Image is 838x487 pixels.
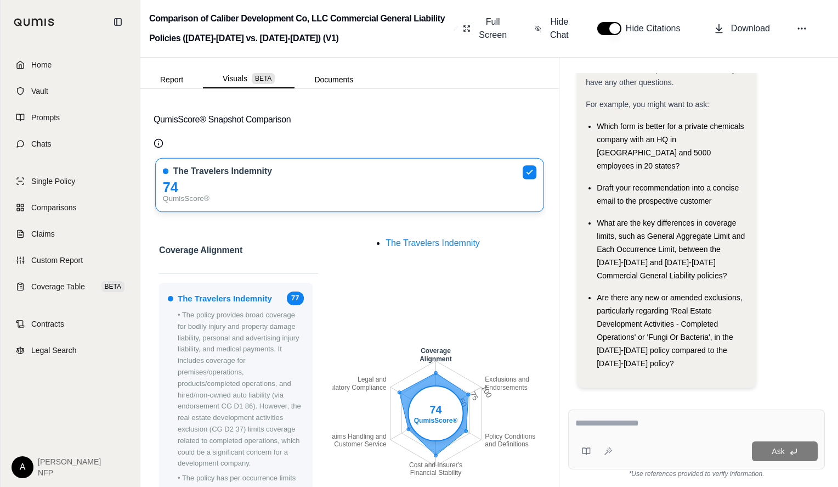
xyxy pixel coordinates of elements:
[7,248,133,272] a: Custom Report
[31,112,60,123] span: Prompts
[731,22,770,35] span: Download
[709,18,774,40] button: Download
[38,467,101,478] span: NFP
[468,390,480,402] tspan: 75
[31,86,48,97] span: Vault
[479,384,494,399] tspan: 100
[597,122,744,170] span: Which form is better for a private chemicals company with an HQ in [GEOGRAPHIC_DATA] and 5000 emp...
[12,456,33,478] div: A
[31,345,77,356] span: Legal Search
[752,441,818,461] button: Ask
[173,166,272,177] span: The Travelers Indemnity
[477,15,508,42] span: Full Screen
[7,169,133,193] a: Single Policy
[154,138,163,148] button: Qumis Score Info
[178,292,272,305] span: The Travelers Indemnity
[101,281,124,292] span: BETA
[597,293,742,368] span: Are there any new or amended exclusions, particularly regarding 'Real Estate Development Activiti...
[7,195,133,220] a: Comparisons
[7,53,133,77] a: Home
[626,22,687,35] span: Hide Citations
[420,355,452,363] tspan: Alignment
[485,441,528,449] tspan: and Definitions
[530,11,575,46] button: Hide Chat
[485,376,529,383] tspan: Exclusions and
[109,13,127,31] button: Collapse sidebar
[458,11,513,46] button: Full Screen
[485,433,535,440] tspan: Policy Conditions
[31,255,83,266] span: Custom Report
[178,310,304,469] p: • The policy provides broad coverage for bodily injury and property damage liability, personal an...
[318,384,386,391] tspan: Regulatory Compliance
[410,469,461,477] tspan: Financial Stability
[295,71,373,88] button: Documents
[31,228,55,239] span: Claims
[31,281,85,292] span: Coverage Table
[334,441,387,449] tspan: Customer Service
[597,183,739,205] span: Draft your recommendation into a concise email to the prospective customer
[7,338,133,362] a: Legal Search
[14,18,55,26] img: Qumis Logo
[429,404,442,416] tspan: 74
[149,9,449,48] h2: Comparison of Caliber Development Co, LLC Commercial General Liability Policies ([DATE]-[DATE] vs...
[586,100,709,109] span: For example, you might want to ask:
[163,193,537,205] div: QumisScore®
[7,132,133,156] a: Chats
[7,275,133,299] a: Coverage TableBETA
[163,182,537,193] div: 74
[414,417,457,424] tspan: QumisScore®
[31,318,64,329] span: Contracts
[7,79,133,103] a: Vault
[31,138,52,149] span: Chats
[203,70,295,88] button: Visuals
[409,461,462,469] tspan: Cost and Insurer's
[485,384,527,391] tspan: Endorsements
[31,202,76,213] span: Comparisons
[7,222,133,246] a: Claims
[154,102,546,137] button: QumisScore® Snapshot Comparison
[252,73,275,84] span: BETA
[31,59,52,70] span: Home
[287,292,303,305] span: 77
[386,238,480,248] span: The Travelers Indemnity
[325,433,386,440] tspan: Claims Handling and
[597,219,745,280] span: What are the key differences in coverage limits, such as General Aggregate Limit and Each Occurre...
[357,376,386,383] tspan: Legal and
[568,469,825,478] div: *Use references provided to verify information.
[140,71,203,88] button: Report
[31,176,75,187] span: Single Policy
[159,240,242,267] h2: Coverage Alignment
[7,105,133,130] a: Prompts
[38,456,101,467] span: [PERSON_NAME]
[548,15,571,42] span: Hide Chat
[772,447,784,456] span: Ask
[7,312,133,336] a: Contracts
[421,348,451,355] tspan: Coverage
